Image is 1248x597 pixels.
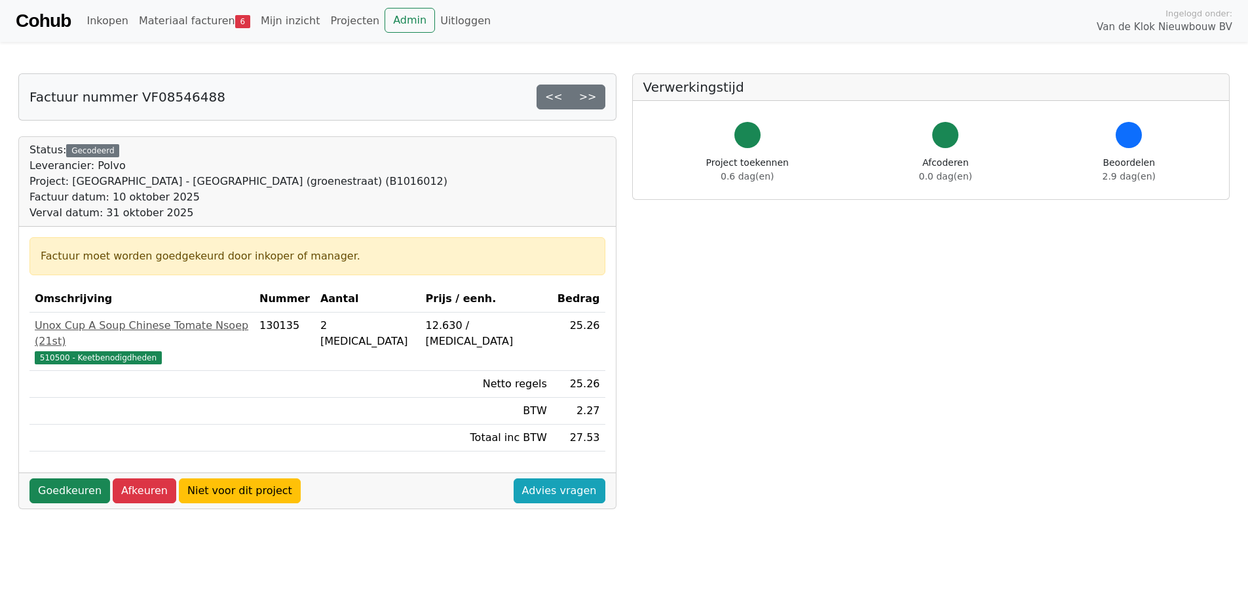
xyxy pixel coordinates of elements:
[325,8,385,34] a: Projecten
[1097,20,1232,35] span: Van de Klok Nieuwbouw BV
[421,398,552,425] td: BTW
[29,174,447,189] div: Project: [GEOGRAPHIC_DATA] - [GEOGRAPHIC_DATA] (groenestraat) (B1016012)
[919,156,972,183] div: Afcoderen
[537,85,571,109] a: <<
[514,478,605,503] a: Advies vragen
[552,398,605,425] td: 2.27
[421,425,552,452] td: Totaal inc BTW
[81,8,133,34] a: Inkopen
[254,313,315,371] td: 130135
[41,248,594,264] div: Factuur moet worden goedgekeurd door inkoper of manager.
[66,144,119,157] div: Gecodeerd
[255,8,326,34] a: Mijn inzicht
[29,142,447,221] div: Status:
[35,318,249,365] a: Unox Cup A Soup Chinese Tomate Nsoep (21st)510500 - Keetbenodigdheden
[29,205,447,221] div: Verval datum: 31 oktober 2025
[643,79,1219,95] h5: Verwerkingstijd
[315,286,421,313] th: Aantal
[16,5,71,37] a: Cohub
[179,478,301,503] a: Niet voor dit project
[134,8,255,34] a: Materiaal facturen6
[421,371,552,398] td: Netto regels
[113,478,176,503] a: Afkeuren
[235,15,250,28] span: 6
[29,478,110,503] a: Goedkeuren
[35,318,249,349] div: Unox Cup A Soup Chinese Tomate Nsoep (21st)
[320,318,415,349] div: 2 [MEDICAL_DATA]
[385,8,435,33] a: Admin
[571,85,605,109] a: >>
[254,286,315,313] th: Nummer
[919,171,972,182] span: 0.0 dag(en)
[29,286,254,313] th: Omschrijving
[1103,171,1156,182] span: 2.9 dag(en)
[29,158,447,174] div: Leverancier: Polvo
[35,351,162,364] span: 510500 - Keetbenodigdheden
[435,8,496,34] a: Uitloggen
[1165,7,1232,20] span: Ingelogd onder:
[552,371,605,398] td: 25.26
[29,89,225,105] h5: Factuur nummer VF08546488
[706,156,789,183] div: Project toekennen
[421,286,552,313] th: Prijs / eenh.
[552,313,605,371] td: 25.26
[29,189,447,205] div: Factuur datum: 10 oktober 2025
[552,425,605,452] td: 27.53
[1103,156,1156,183] div: Beoordelen
[426,318,547,349] div: 12.630 / [MEDICAL_DATA]
[552,286,605,313] th: Bedrag
[721,171,774,182] span: 0.6 dag(en)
